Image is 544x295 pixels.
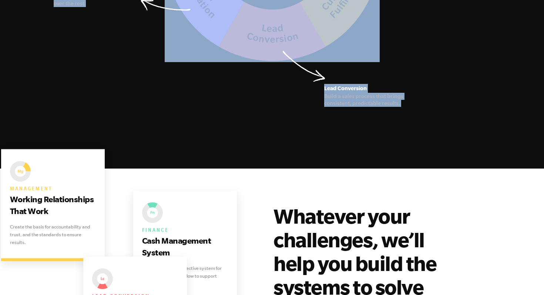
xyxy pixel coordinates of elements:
[10,185,96,194] h6: Management
[10,194,96,217] h3: Working Relationships That Work
[142,202,163,223] img: EMyth The Seven Essential Systems: Finance
[324,84,407,93] h5: Lead Conversion
[10,161,31,182] img: EMyth The Seven Essential Systems: Management
[10,223,96,247] p: Create the basis for accountability and trust, and the standards to ensure results.
[507,260,544,295] iframe: Chat Widget
[507,260,544,295] div: Sohbet Aracı
[324,93,407,107] figcaption: Build a sales process that brings consistent, predictable results.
